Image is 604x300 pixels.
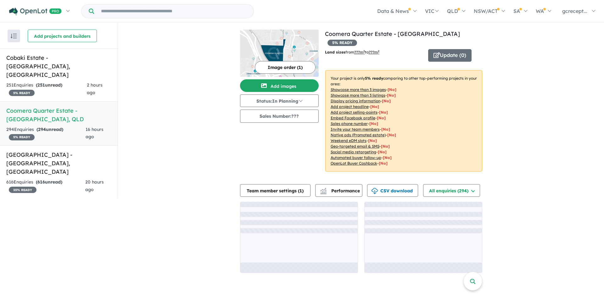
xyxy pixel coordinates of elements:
[9,8,62,15] img: Openlot PRO Logo White
[36,179,62,185] strong: ( unread)
[331,127,380,132] u: Invite your team members
[331,93,385,98] u: Showcase more than 3 listings
[331,138,366,143] u: Weekend eDM slots
[387,93,396,98] span: [ No ]
[331,144,379,149] u: Geo-targeted email & SMS
[85,179,104,192] span: 20 hours ago
[370,104,379,109] span: [ No ]
[36,82,62,88] strong: ( unread)
[240,30,319,77] img: Coomera Quarter Estate - Coomera
[9,134,35,140] span: 5 % READY
[327,40,357,46] span: 5 % READY
[6,82,87,97] div: 251 Enquir ies
[365,50,379,54] span: to
[365,76,383,81] b: 5 % ready
[315,184,362,197] button: Performance
[6,54,111,79] h5: Cobaki Estate - [GEOGRAPHIC_DATA] , [GEOGRAPHIC_DATA]
[379,110,388,115] span: [ No ]
[87,82,103,95] span: 2 hours ago
[331,161,377,166] u: OpenLot Buyer Cashback
[9,90,35,96] span: 5 % READY
[372,188,378,194] img: download icon
[321,188,360,194] span: Performance
[9,187,36,193] span: 35 % READY
[37,82,45,88] span: 251
[331,150,376,154] u: Social media retargeting
[325,70,482,172] p: Your project is only comparing to other top-performing projects in your area: - - - - - - - - - -...
[331,133,386,137] u: Native ads (Promoted estate)
[240,94,319,107] button: Status:In Planning
[388,87,396,92] span: [ No ]
[6,106,111,123] h5: Coomera Quarter Estate - [GEOGRAPHIC_DATA] , QLD
[331,110,377,115] u: Add project selling-points
[240,79,319,92] button: Add images
[331,99,380,103] u: Display pricing information
[86,127,103,140] span: 16 hours ago
[381,127,390,132] span: [ No ]
[363,49,365,53] sup: 2
[331,155,381,160] u: Automated buyer follow-up
[354,50,365,54] u: ??? m
[11,34,17,38] img: sort.svg
[377,116,386,120] span: [ No ]
[378,150,387,154] span: [No]
[331,104,369,109] u: Add project headline
[379,161,388,166] span: [No]
[428,49,472,62] button: Update (0)
[255,61,316,74] button: Image order (1)
[95,4,252,18] input: Try estate name, suburb, builder or developer
[38,127,46,132] span: 294
[382,99,391,103] span: [ No ]
[325,50,345,54] b: Land sizes
[299,188,302,194] span: 1
[331,121,368,126] u: Sales phone number
[387,133,396,137] span: [No]
[37,179,45,185] span: 616
[369,50,379,54] u: ???m
[6,126,86,141] div: 294 Enquir ies
[36,127,63,132] strong: ( unread)
[240,184,310,197] button: Team member settings (1)
[320,190,327,194] img: bar-chart.svg
[331,116,375,120] u: Embed Facebook profile
[331,87,386,92] u: Showcase more than 3 images
[383,155,392,160] span: [No]
[6,178,85,194] div: 616 Enquir ies
[381,144,390,149] span: [No]
[368,138,377,143] span: [No]
[369,121,378,126] span: [ No ]
[367,184,418,197] button: CSV download
[325,49,423,55] p: from
[240,110,319,123] button: Sales Number:???
[6,150,111,176] h5: [GEOGRAPHIC_DATA] - [GEOGRAPHIC_DATA] , [GEOGRAPHIC_DATA]
[562,8,587,14] span: gcrecept...
[320,188,326,191] img: line-chart.svg
[423,184,480,197] button: All enquiries (294)
[325,30,460,37] a: Coomera Quarter Estate - [GEOGRAPHIC_DATA]
[378,49,379,53] sup: 2
[28,30,97,42] button: Add projects and builders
